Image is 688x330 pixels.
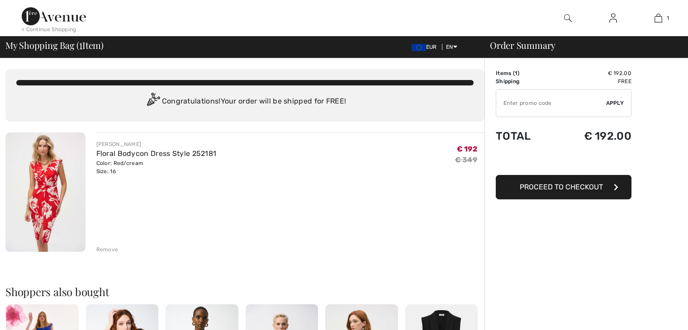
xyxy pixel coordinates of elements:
[553,69,631,77] td: € 192.00
[144,93,162,111] img: Congratulation2.svg
[446,44,457,50] span: EN
[16,93,474,111] div: Congratulations! Your order will be shipped for FREE!
[515,70,517,76] span: 1
[22,7,86,25] img: 1ère Avenue
[412,44,441,50] span: EUR
[609,13,617,24] img: My Info
[5,132,85,252] img: Floral Bodycon Dress Style 252181
[496,69,553,77] td: Items ( )
[602,13,624,24] a: Sign In
[667,14,669,22] span: 1
[96,149,217,158] a: Floral Bodycon Dress Style 252181
[5,286,484,297] h2: Shoppers also bought
[455,156,478,164] s: € 349
[496,175,631,199] button: Proceed to Checkout
[412,44,426,51] img: Euro
[553,121,631,151] td: € 192.00
[496,151,631,172] iframe: PayPal
[655,13,662,24] img: My Bag
[79,38,82,50] span: 1
[457,145,478,153] span: € 192
[96,159,217,175] div: Color: Red/cream Size: 16
[520,183,603,191] span: Proceed to Checkout
[636,13,680,24] a: 1
[5,41,104,50] span: My Shopping Bag ( Item)
[479,41,683,50] div: Order Summary
[564,13,572,24] img: search the website
[496,77,553,85] td: Shipping
[496,121,553,151] td: Total
[606,99,624,107] span: Apply
[496,90,606,117] input: Promo code
[553,77,631,85] td: Free
[96,140,217,148] div: [PERSON_NAME]
[96,245,119,254] div: Remove
[22,25,76,33] div: < Continue Shopping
